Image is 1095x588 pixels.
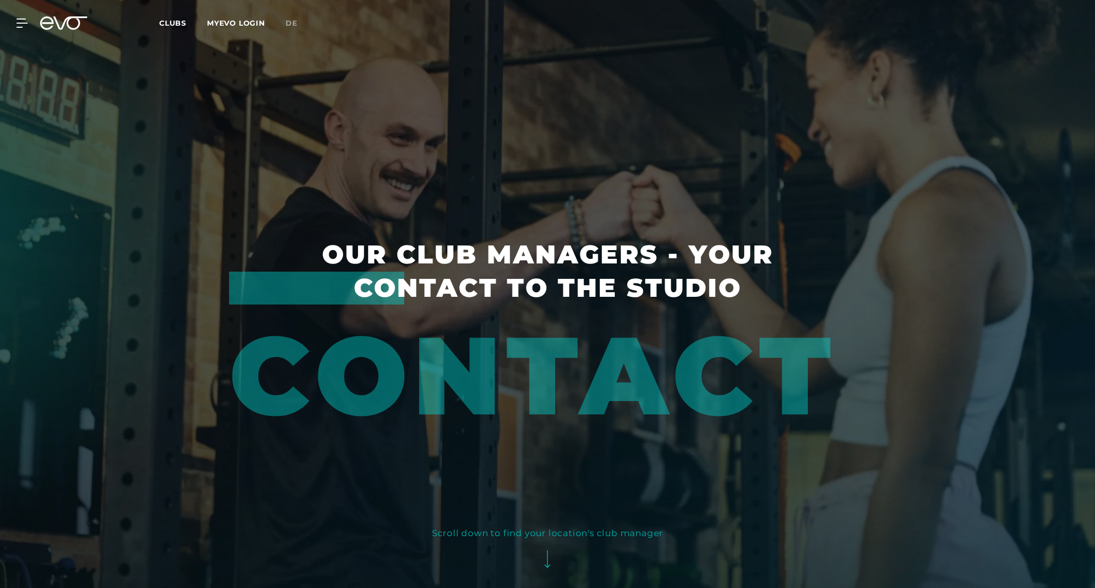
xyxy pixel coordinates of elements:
[432,525,663,578] button: Scroll down to find your location's club manager
[159,18,186,28] span: Clubs
[286,17,310,29] a: de
[432,525,663,541] div: Scroll down to find your location's club manager
[286,18,297,28] span: de
[207,18,265,28] a: MYEVO LOGIN
[159,18,207,28] a: Clubs
[229,272,802,430] div: Contact
[307,238,788,305] h1: Our club managers - your contact to the studio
